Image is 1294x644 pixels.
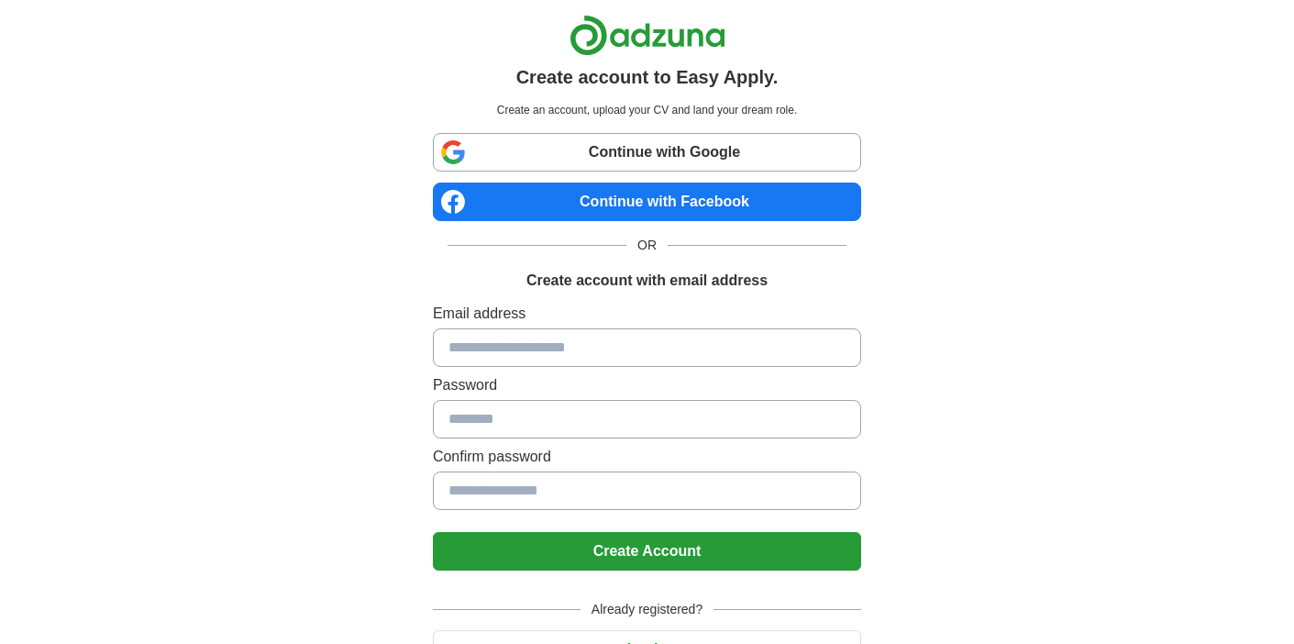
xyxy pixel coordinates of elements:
[433,446,861,468] label: Confirm password
[516,63,779,91] h1: Create account to Easy Apply.
[433,303,861,325] label: Email address
[437,102,857,118] p: Create an account, upload your CV and land your dream role.
[433,374,861,396] label: Password
[526,270,768,292] h1: Create account with email address
[626,236,668,255] span: OR
[570,15,725,56] img: Adzuna logo
[433,532,861,571] button: Create Account
[433,133,861,172] a: Continue with Google
[433,183,861,221] a: Continue with Facebook
[581,600,713,619] span: Already registered?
